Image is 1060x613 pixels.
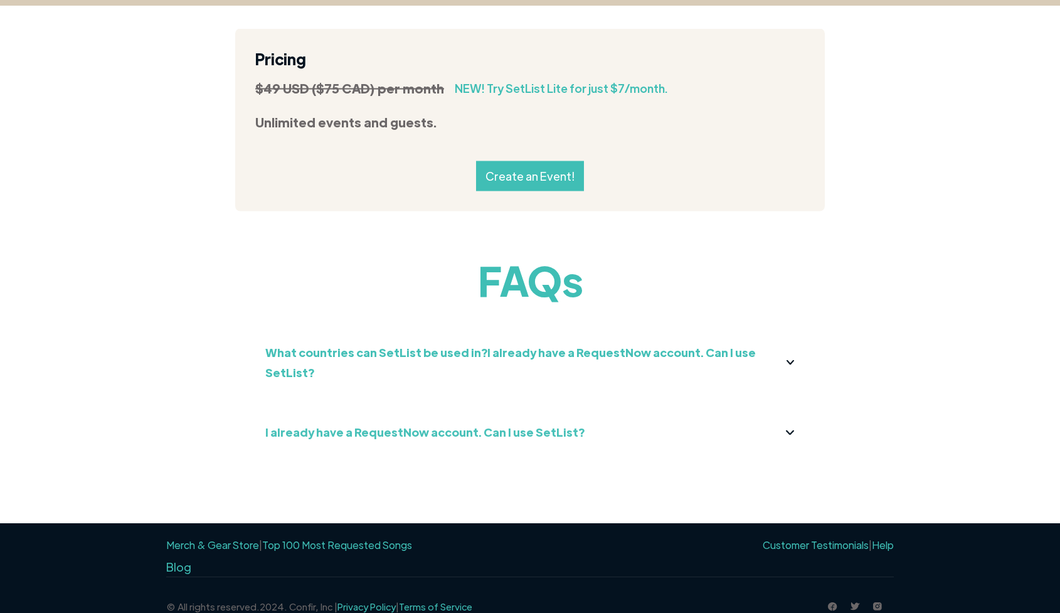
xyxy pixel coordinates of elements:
strong: What countries can SetList be used in?I already have a RequestNow account. Can I use SetList? [265,344,756,379]
div: | [166,536,412,555]
div: | [759,536,894,555]
strong: $49 USD ($75 CAD) per month [255,80,444,95]
strong: I already have a RequestNow account. Can I use SetList? [265,425,585,439]
img: down arrow [786,430,794,434]
a: Terms of Service [399,600,472,612]
a: Create an Event! [476,161,584,191]
strong: Pricing [255,48,306,68]
div: NEW! Try SetList Lite for just $7/month. [455,78,668,98]
strong: Unlimited events and guests. [255,114,437,129]
a: Help [872,538,894,552]
a: Customer Testimonials [763,538,869,552]
a: Top 100 Most Requested Songs [262,538,412,552]
h1: FAQs [235,255,825,305]
a: Privacy Policy [337,600,396,612]
a: Merch & Gear Store [166,538,259,552]
img: dropdown icon [787,360,794,365]
a: Blog [166,560,191,574]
